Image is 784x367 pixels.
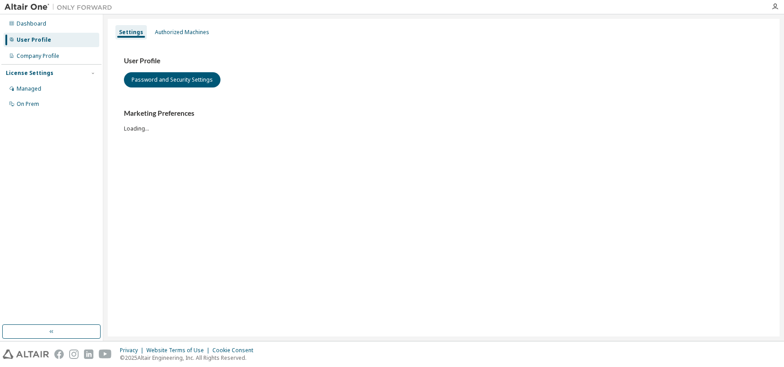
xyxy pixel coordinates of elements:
[124,72,220,87] button: Password and Security Settings
[84,350,93,359] img: linkedin.svg
[17,85,41,92] div: Managed
[120,354,259,362] p: © 2025 Altair Engineering, Inc. All Rights Reserved.
[54,350,64,359] img: facebook.svg
[124,109,763,132] div: Loading...
[120,347,146,354] div: Privacy
[17,36,51,44] div: User Profile
[6,70,53,77] div: License Settings
[99,350,112,359] img: youtube.svg
[119,29,143,36] div: Settings
[17,20,46,27] div: Dashboard
[155,29,209,36] div: Authorized Machines
[146,347,212,354] div: Website Terms of Use
[3,350,49,359] img: altair_logo.svg
[4,3,117,12] img: Altair One
[17,100,39,108] div: On Prem
[124,57,763,66] h3: User Profile
[212,347,259,354] div: Cookie Consent
[69,350,79,359] img: instagram.svg
[17,52,59,60] div: Company Profile
[124,109,763,118] h3: Marketing Preferences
